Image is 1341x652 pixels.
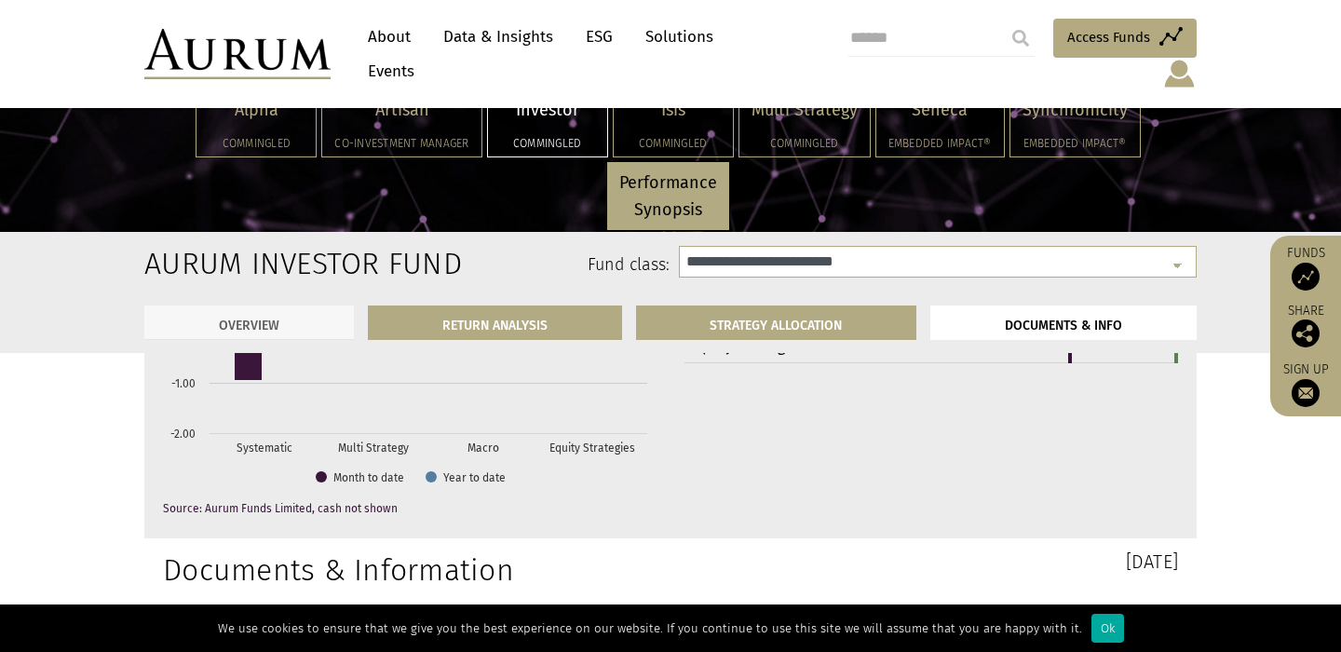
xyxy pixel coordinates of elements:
text: -1.00 [171,377,196,390]
p: Performance Synopsis [619,170,717,224]
text: Month to date [333,471,404,484]
a: Access Funds [1053,19,1197,58]
a: Sign up [1280,361,1332,407]
p: Seneca [888,97,992,124]
img: Sign up to our newsletter [1292,379,1320,407]
h2: Aurum Investor Fund [144,246,296,281]
text: Macro [467,441,499,455]
text: Multi Strategy [338,441,409,455]
img: Share this post [1292,319,1320,347]
h5: Commingled [500,138,595,149]
p: Investor [500,97,595,124]
a: Data & Insights [434,20,562,54]
strong: DOCUMENT DOWNLOADS [163,601,355,621]
div: Ok [1091,614,1124,643]
a: RETURN ANALYSIS [368,306,622,340]
div: Share [1280,305,1332,347]
h5: Embedded Impact® [1023,138,1128,149]
a: STRATEGY ALLOCATION [636,306,917,340]
p: Isis [626,97,721,124]
text: Year to date [443,471,506,484]
p: Multi Strategy [752,97,858,124]
p: Artisan [334,97,468,124]
p: Alpha [209,97,304,124]
a: ESG [576,20,622,54]
h5: Embedded Impact® [888,138,992,149]
p: Source: Aurum Funds Limited, cash not shown [163,503,657,515]
h3: [DATE] [684,552,1178,571]
h5: Commingled [209,138,304,149]
h5: Commingled [752,138,858,149]
h5: Co-investment Manager [334,138,468,149]
text: Systematic [237,441,292,455]
text: Equity Strategies [549,441,635,455]
a: Funds [1280,245,1332,291]
img: account-icon.svg [1162,58,1197,89]
a: About [359,20,420,54]
span: Access Funds [1067,26,1150,48]
a: Events [359,54,414,88]
input: Submit [1002,20,1039,57]
h5: Commingled [626,138,721,149]
a: Solutions [636,20,723,54]
h1: Documents & Information [163,552,657,588]
a: OVERVIEW [144,306,354,340]
text: -2.00 [170,428,196,441]
img: Aurum [144,29,331,79]
label: Fund class: [324,253,670,278]
p: Synchronicity [1023,97,1128,124]
img: Access Funds [1292,263,1320,291]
